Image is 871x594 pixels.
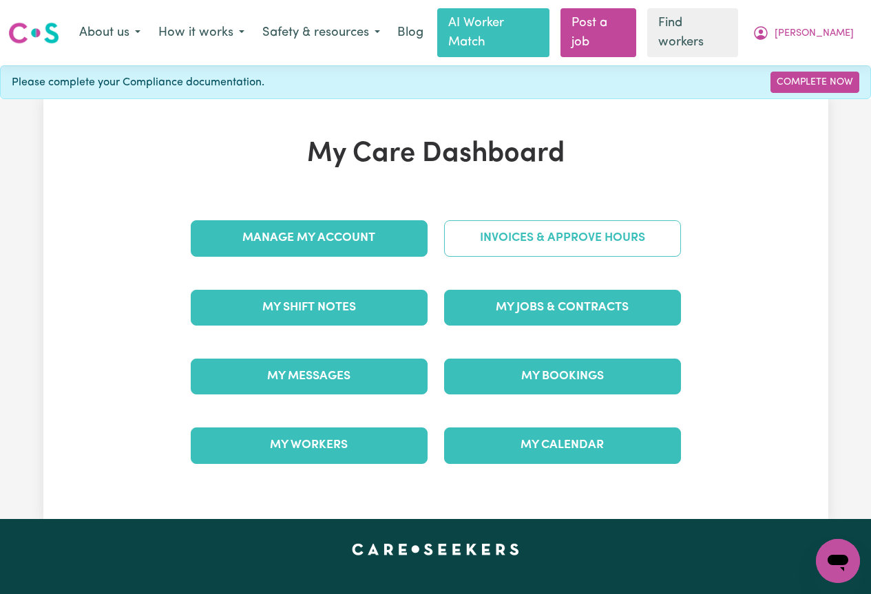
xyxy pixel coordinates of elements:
[8,21,59,45] img: Careseekers logo
[352,544,519,555] a: Careseekers home page
[8,17,59,49] a: Careseekers logo
[770,72,859,93] a: Complete Now
[775,26,854,41] span: [PERSON_NAME]
[437,8,549,57] a: AI Worker Match
[149,19,253,47] button: How it works
[12,74,264,91] span: Please complete your Compliance documentation.
[444,290,681,326] a: My Jobs & Contracts
[560,8,636,57] a: Post a job
[816,539,860,583] iframe: Button to launch messaging window
[647,8,738,57] a: Find workers
[70,19,149,47] button: About us
[444,359,681,394] a: My Bookings
[253,19,389,47] button: Safety & resources
[744,19,863,47] button: My Account
[191,359,428,394] a: My Messages
[444,427,681,463] a: My Calendar
[444,220,681,256] a: Invoices & Approve Hours
[191,220,428,256] a: Manage My Account
[182,138,689,171] h1: My Care Dashboard
[389,18,432,48] a: Blog
[191,290,428,326] a: My Shift Notes
[191,427,428,463] a: My Workers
